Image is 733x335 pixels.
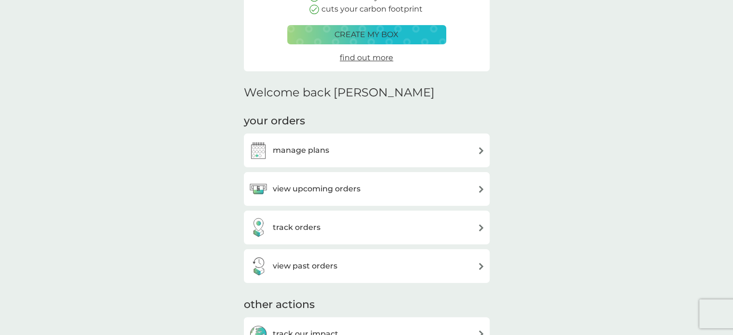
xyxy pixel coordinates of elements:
img: arrow right [478,263,485,270]
p: cuts your carbon footprint [321,3,423,15]
h3: other actions [244,297,315,312]
a: find out more [340,52,393,64]
img: arrow right [478,186,485,193]
h3: view upcoming orders [273,183,360,195]
button: create my box [287,25,446,44]
img: arrow right [478,224,485,231]
h3: manage plans [273,144,329,157]
h2: Welcome back [PERSON_NAME] [244,86,435,100]
p: create my box [334,28,399,41]
span: find out more [340,53,393,62]
img: arrow right [478,147,485,154]
h3: your orders [244,114,305,129]
h3: track orders [273,221,320,234]
h3: view past orders [273,260,337,272]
